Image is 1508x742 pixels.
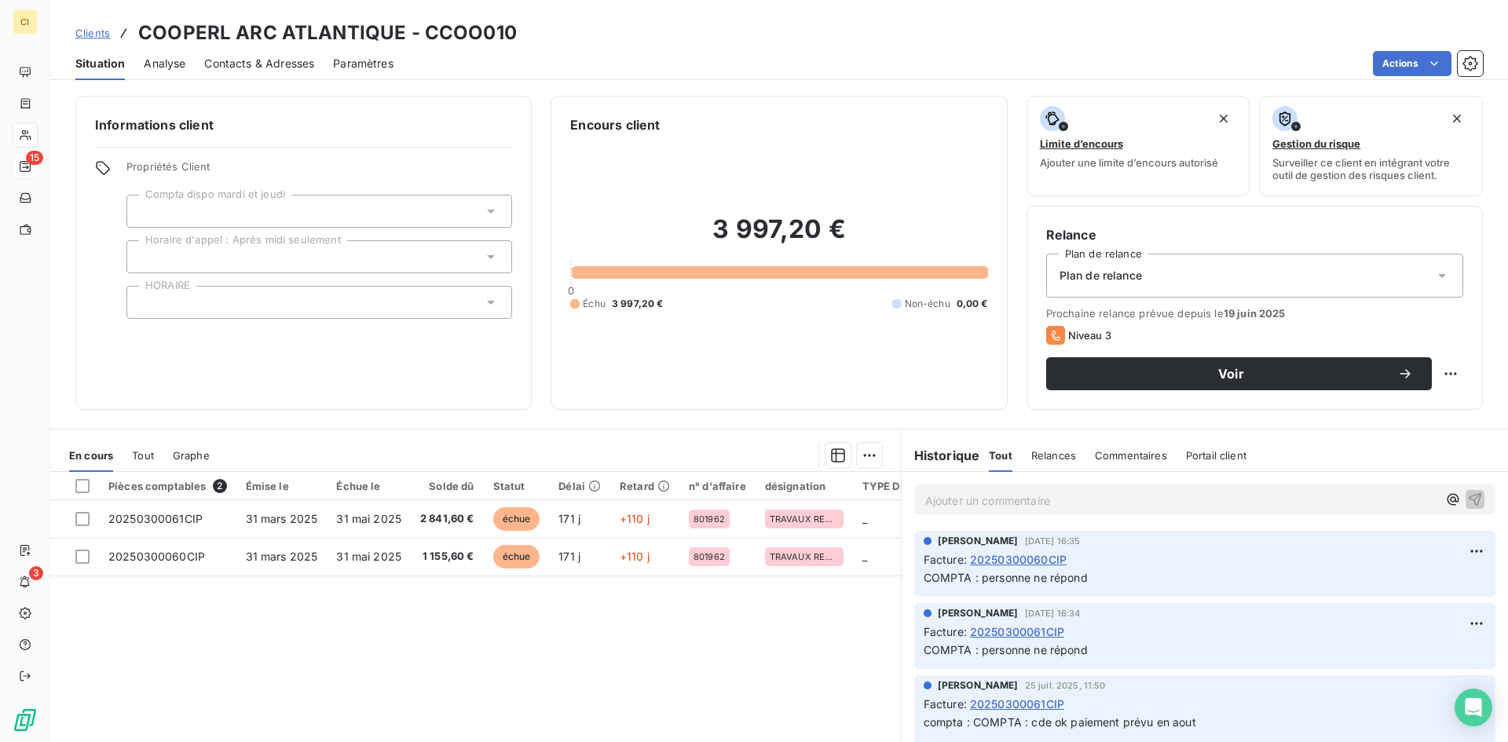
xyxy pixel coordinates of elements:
[75,27,110,39] span: Clients
[13,707,38,733] img: Logo LeanPay
[204,56,314,71] span: Contacts & Adresses
[1031,449,1076,462] span: Relances
[862,480,977,492] div: TYPE DE FACTURE
[862,512,867,525] span: _
[905,297,950,311] span: Non-échu
[970,623,1064,640] span: 20250300061CIP
[29,566,43,580] span: 3
[75,56,125,71] span: Situation
[493,480,540,492] div: Statut
[989,449,1012,462] span: Tout
[1095,449,1167,462] span: Commentaires
[173,449,210,462] span: Graphe
[1224,307,1286,320] span: 19 juin 2025
[140,204,152,218] input: Ajouter une valeur
[862,550,867,563] span: _
[138,19,517,47] h3: COOPERL ARC ATLANTIQUE - CCOO010
[75,25,110,41] a: Clients
[95,115,512,134] h6: Informations client
[1025,609,1081,618] span: [DATE] 16:34
[765,480,844,492] div: désignation
[420,511,474,527] span: 2 841,60 €
[1186,449,1246,462] span: Portail client
[694,552,725,561] span: 801962
[144,56,185,71] span: Analyse
[1272,156,1470,181] span: Surveiller ce client en intégrant votre outil de gestion des risques client.
[924,715,1196,729] span: compta : COMPTA : cde ok paiement prévu en aout
[493,507,540,531] span: échue
[924,643,1088,656] span: COMPTA : personne ne répond
[13,9,38,35] div: CI
[938,678,1019,693] span: [PERSON_NAME]
[213,479,227,493] span: 2
[924,623,967,640] span: Facture :
[568,284,574,297] span: 0
[1040,137,1123,150] span: Limite d’encours
[1027,96,1250,196] button: Limite d’encoursAjouter une limite d’encours autorisé
[902,446,980,465] h6: Historique
[1046,225,1463,244] h6: Relance
[126,160,512,182] span: Propriétés Client
[620,550,650,563] span: +110 j
[938,606,1019,620] span: [PERSON_NAME]
[1068,329,1111,342] span: Niveau 3
[970,551,1067,568] span: 20250300060CIP
[69,449,113,462] span: En cours
[1046,307,1463,320] span: Prochaine relance prévue depuis le
[246,512,318,525] span: 31 mars 2025
[612,297,664,311] span: 3 997,20 €
[583,297,606,311] span: Échu
[108,479,227,493] div: Pièces comptables
[108,550,205,563] span: 20250300060CIP
[26,151,43,165] span: 15
[558,512,580,525] span: 171 j
[558,480,601,492] div: Délai
[336,550,401,563] span: 31 mai 2025
[108,512,203,525] span: 20250300061CIP
[689,480,746,492] div: n° d'affaire
[1025,536,1081,546] span: [DATE] 16:35
[246,550,318,563] span: 31 mars 2025
[558,550,580,563] span: 171 j
[1455,689,1492,726] div: Open Intercom Messenger
[570,115,660,134] h6: Encours client
[1065,367,1397,380] span: Voir
[620,480,670,492] div: Retard
[420,549,474,565] span: 1 155,60 €
[1040,156,1218,169] span: Ajouter une limite d’encours autorisé
[333,56,393,71] span: Paramètres
[620,512,650,525] span: +110 j
[694,514,725,524] span: 801962
[924,696,967,712] span: Facture :
[570,214,987,261] h2: 3 997,20 €
[140,250,152,264] input: Ajouter une valeur
[1046,357,1432,390] button: Voir
[420,480,474,492] div: Solde dû
[1060,268,1142,283] span: Plan de relance
[1272,137,1360,150] span: Gestion du risque
[924,571,1088,584] span: COMPTA : personne ne répond
[1025,681,1106,690] span: 25 juil. 2025, 11:50
[770,514,839,524] span: TRAVAUX REGIE COOPERL LOUDEAC
[1259,96,1483,196] button: Gestion du risqueSurveiller ce client en intégrant votre outil de gestion des risques client.
[770,552,839,561] span: TRAVAUX REGIE COOPERL LOUDEAC
[1373,51,1451,76] button: Actions
[493,545,540,568] span: échue
[336,480,401,492] div: Échue le
[246,480,318,492] div: Émise le
[970,696,1064,712] span: 20250300061CIP
[336,512,401,525] span: 31 mai 2025
[132,449,154,462] span: Tout
[140,295,152,309] input: Ajouter une valeur
[924,551,967,568] span: Facture :
[957,297,988,311] span: 0,00 €
[938,534,1019,548] span: [PERSON_NAME]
